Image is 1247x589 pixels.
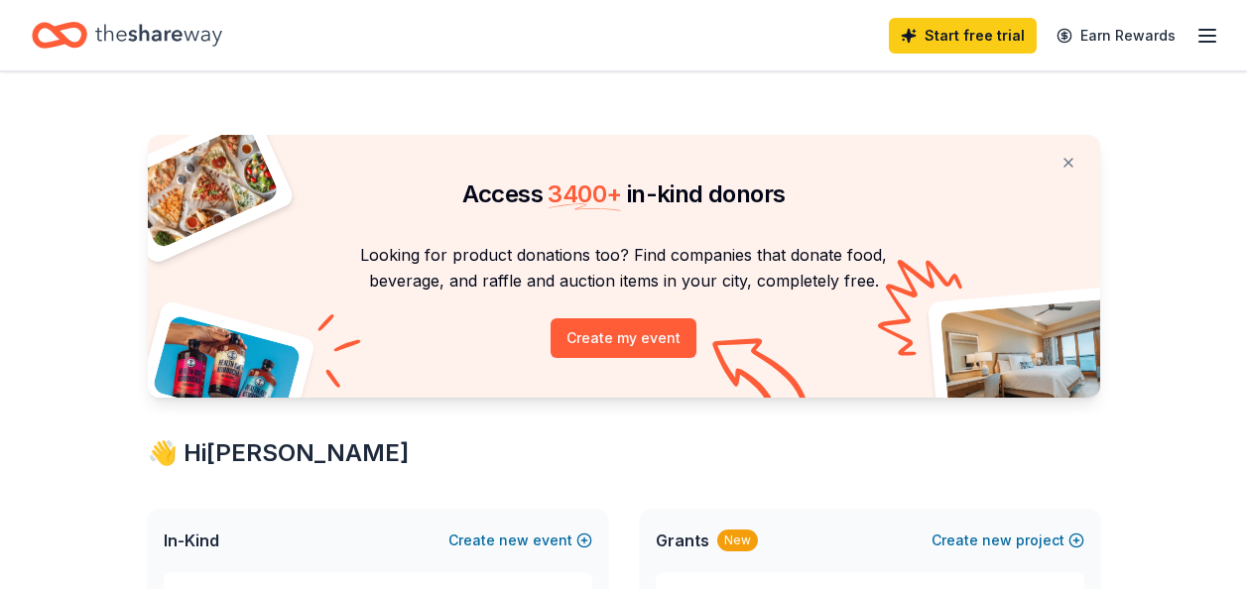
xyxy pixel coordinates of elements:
img: Pizza [125,123,280,250]
a: Start free trial [889,18,1037,54]
a: Earn Rewards [1045,18,1187,54]
img: Curvy arrow [712,338,811,412]
div: 👋 Hi [PERSON_NAME] [148,437,1100,469]
span: 3400 + [548,179,621,208]
span: Access in-kind donors [462,179,786,208]
a: Home [32,12,222,59]
button: Create my event [551,318,696,358]
div: New [717,530,758,551]
span: new [982,529,1012,552]
span: In-Kind [164,529,219,552]
button: Createnewevent [448,529,592,552]
span: Grants [656,529,709,552]
p: Looking for product donations too? Find companies that donate food, beverage, and raffle and auct... [172,242,1076,294]
button: Createnewproject [932,529,1084,552]
span: new [499,529,529,552]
